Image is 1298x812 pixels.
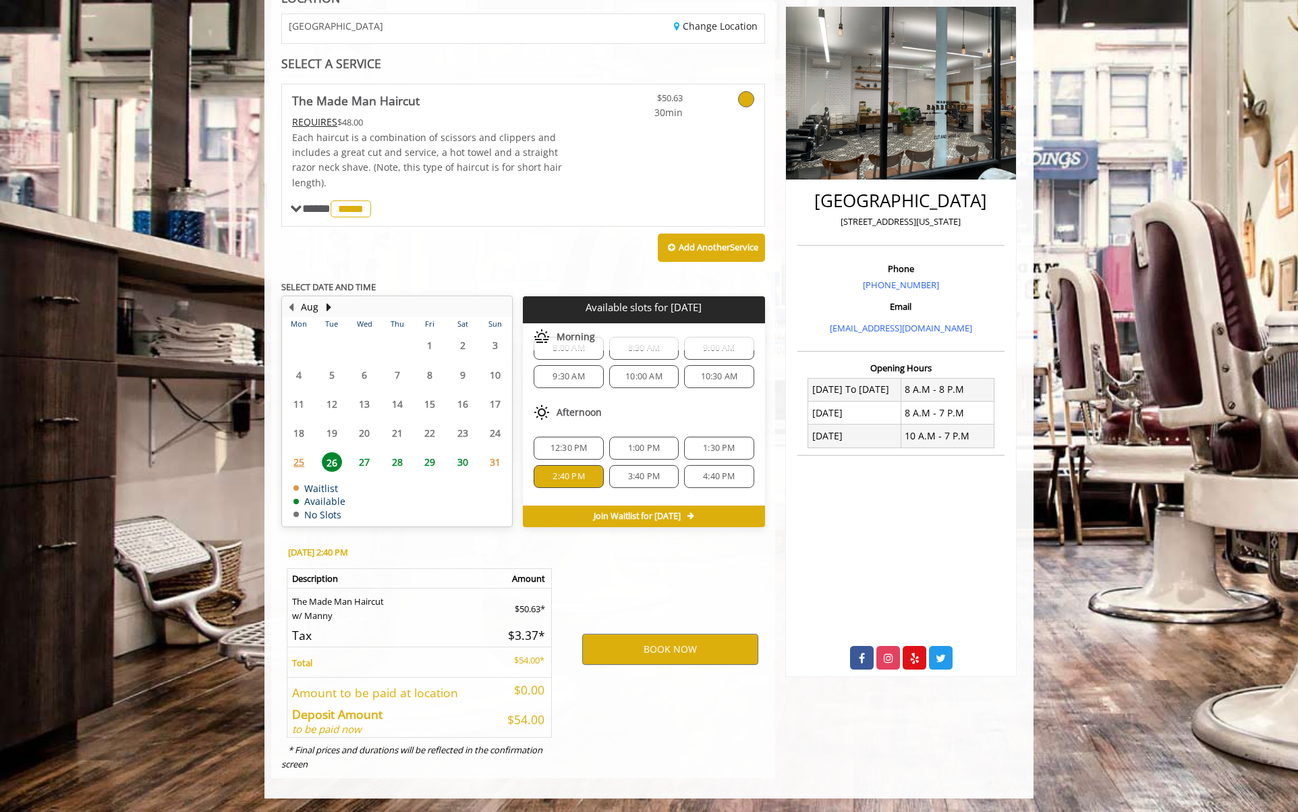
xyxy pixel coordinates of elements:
b: Amount [512,572,545,585]
h5: $3.37* [499,629,545,642]
b: SELECT DATE AND TIME [281,281,376,293]
h5: Amount to be paid at location [292,686,489,699]
td: Select day28 [380,448,413,477]
img: afternoon slots [534,404,550,421]
td: Select day29 [414,448,446,477]
span: 4:40 PM [703,471,735,482]
div: 1:30 PM [684,437,754,460]
span: 25 [289,452,309,472]
th: Tue [315,317,347,331]
td: Select day27 [348,448,380,477]
td: $50.63* [495,589,552,623]
td: Select day26 [315,448,347,477]
img: morning slots [534,329,550,345]
span: Each haircut is a combination of scissors and clippers and includes a great cut and service, a ho... [292,131,562,189]
td: Select day30 [446,448,478,477]
span: 30 [453,452,473,472]
td: Available [293,496,345,506]
h5: $0.00 [499,684,545,697]
td: [DATE] [808,402,901,425]
div: 9:30 AM [534,365,603,388]
td: No Slots [293,510,345,520]
a: [EMAIL_ADDRESS][DOMAIN_NAME] [830,322,972,334]
p: [STREET_ADDRESS][US_STATE] [801,215,1001,229]
img: evening slots [534,504,550,520]
div: 10:30 AM [684,365,754,388]
b: The Made Man Haircut [292,91,420,110]
div: 10:00 AM [609,365,679,388]
td: The Made Man Haircut w/ Manny [287,589,495,623]
h3: Phone [801,264,1001,273]
span: 2:40 PM [553,471,584,482]
h2: [GEOGRAPHIC_DATA] [801,191,1001,211]
i: to be paid now [292,722,362,736]
b: Description [292,572,338,585]
span: 9:30 AM [553,371,584,382]
th: Fri [414,317,446,331]
span: 30min [603,105,683,120]
h5: Tax [292,629,489,642]
span: Afternoon [557,407,602,418]
th: Sun [479,317,512,331]
button: BOOK NOW [582,634,758,665]
span: 10:30 AM [701,371,738,382]
td: Waitlist [293,483,345,493]
span: 12:30 PM [551,443,588,454]
td: Select day25 [283,448,315,477]
div: 4:40 PM [684,465,754,488]
span: Join Waitlist for [DATE] [594,511,681,522]
td: [DATE] To [DATE] [808,378,901,401]
span: 31 [485,452,505,472]
span: This service needs some Advance to be paid before we block your appointment [292,115,337,128]
div: SELECT A SERVICE [281,57,765,70]
span: 3:40 PM [628,471,660,482]
a: [PHONE_NUMBER] [863,279,939,291]
div: $48.00 [292,115,563,130]
span: 28 [387,452,407,472]
span: 27 [354,452,374,472]
th: Thu [380,317,413,331]
h3: Email [801,302,1001,311]
h5: $54.00 [499,713,545,726]
div: 12:30 PM [534,437,603,460]
a: $50.63 [603,84,683,120]
td: 10 A.M - 7 P.M [901,425,994,448]
i: * Final prices and durations will be reflected in the confirmation screen [281,744,542,770]
p: Available slots for [DATE] [528,302,759,313]
b: [DATE] 2:40 PM [288,546,348,558]
button: Next Month [323,300,334,315]
a: Change Location [674,20,758,32]
div: 2:40 PM [534,465,603,488]
td: Select day31 [479,448,512,477]
b: Total [292,657,312,669]
td: 8 A.M - 7 P.M [901,402,994,425]
div: 1:00 PM [609,437,679,460]
h3: Opening Hours [797,363,1005,373]
p: $54.00* [499,653,545,668]
th: Mon [283,317,315,331]
button: Aug [301,300,318,315]
span: [GEOGRAPHIC_DATA] [289,21,383,31]
td: 8 A.M - 8 P.M [901,378,994,401]
span: 10:00 AM [625,371,662,382]
b: Add Another Service [679,241,758,253]
span: 29 [420,452,440,472]
th: Wed [348,317,380,331]
button: Previous Month [285,300,296,315]
button: Add AnotherService [658,234,765,262]
span: Morning [557,331,595,342]
span: 1:30 PM [703,443,735,454]
div: 3:40 PM [609,465,679,488]
th: Sat [446,317,478,331]
span: 1:00 PM [628,443,660,454]
td: [DATE] [808,425,901,448]
b: Deposit Amount [292,706,383,722]
span: 26 [322,452,342,472]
